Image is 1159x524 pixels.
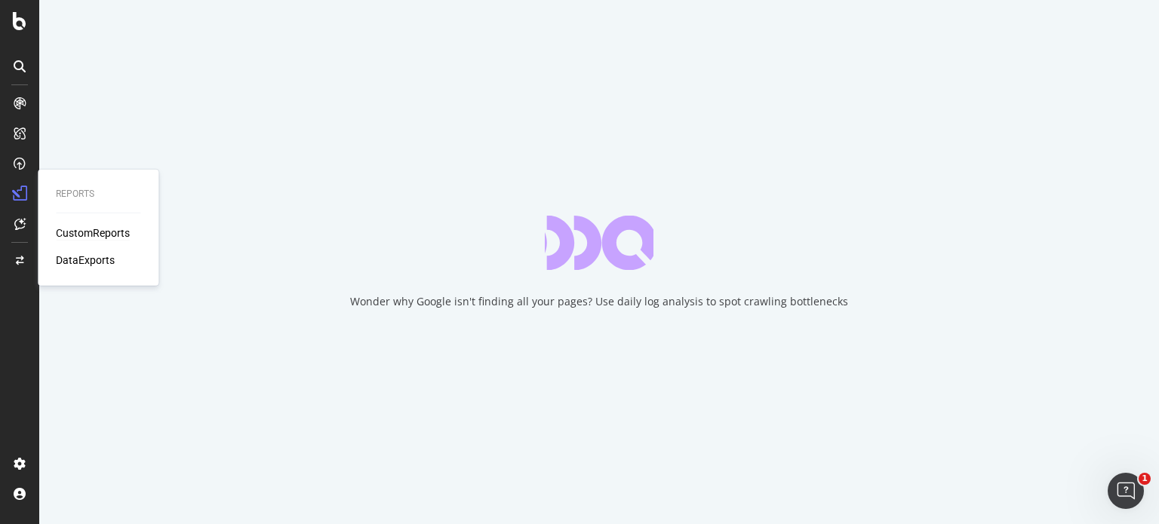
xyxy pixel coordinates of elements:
[545,216,653,270] div: animation
[56,188,140,201] div: Reports
[56,225,130,241] a: CustomReports
[1139,473,1151,485] span: 1
[350,294,848,309] div: Wonder why Google isn't finding all your pages? Use daily log analysis to spot crawling bottlenecks
[1108,473,1144,509] iframe: Intercom live chat
[56,253,115,268] a: DataExports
